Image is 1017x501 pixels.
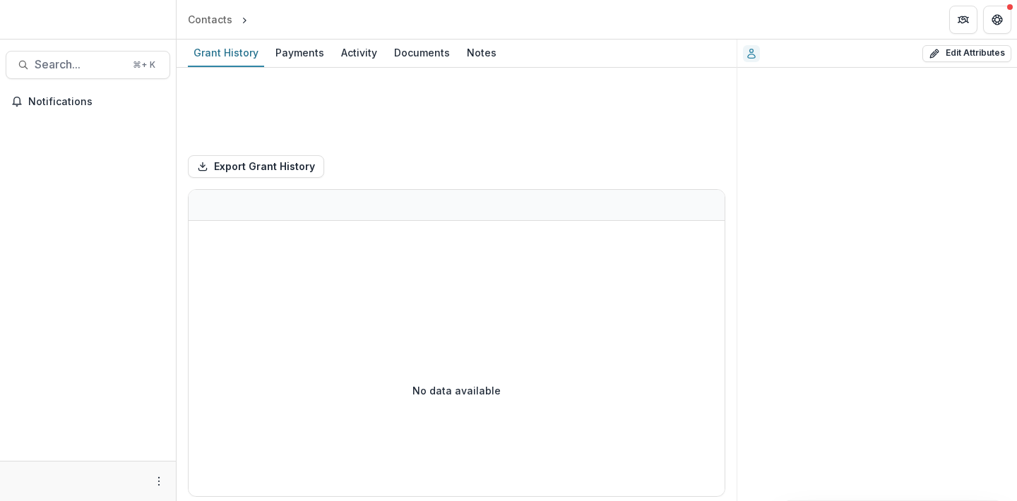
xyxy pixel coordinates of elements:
span: Search... [35,58,124,71]
button: Search... [6,51,170,79]
div: Contacts [188,12,232,27]
a: Notes [461,40,502,67]
a: Contacts [182,9,238,30]
a: Documents [388,40,456,67]
button: Edit Attributes [922,45,1011,62]
div: Grant History [188,42,264,63]
a: Payments [270,40,330,67]
button: Get Help [983,6,1011,34]
div: Notes [461,42,502,63]
div: ⌘ + K [130,57,158,73]
div: Documents [388,42,456,63]
nav: breadcrumb [182,9,311,30]
button: Export Grant History [188,155,324,178]
p: No data available [412,383,501,398]
div: Payments [270,42,330,63]
div: Activity [335,42,383,63]
button: Notifications [6,90,170,113]
button: More [150,473,167,490]
button: Partners [949,6,977,34]
a: Activity [335,40,383,67]
span: Notifications [28,96,165,108]
a: Grant History [188,40,264,67]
